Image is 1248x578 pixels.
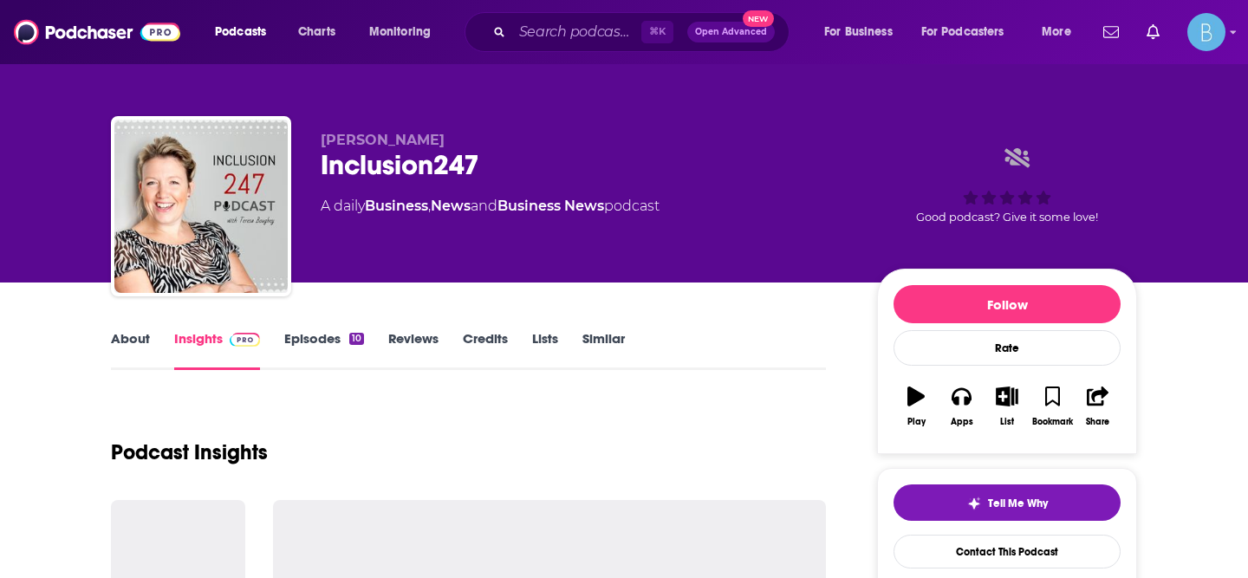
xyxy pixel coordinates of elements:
span: Tell Me Why [988,497,1048,510]
img: User Profile [1187,13,1225,51]
a: Reviews [388,330,439,370]
button: Bookmark [1030,375,1075,438]
button: Show profile menu [1187,13,1225,51]
a: Episodes10 [284,330,364,370]
span: Logged in as BLASTmedia [1187,13,1225,51]
a: Similar [582,330,625,370]
img: tell me why sparkle [967,497,981,510]
button: open menu [1030,18,1093,46]
div: Good podcast? Give it some love! [877,132,1137,239]
button: open menu [910,18,1030,46]
span: , [428,198,431,214]
a: News [431,198,471,214]
a: Charts [287,18,346,46]
button: open menu [357,18,453,46]
div: Play [907,417,926,427]
span: and [471,198,497,214]
span: For Business [824,20,893,44]
a: Business News [497,198,604,214]
h1: Podcast Insights [111,439,268,465]
div: Apps [951,417,973,427]
button: open menu [812,18,914,46]
div: 10 [349,333,364,345]
span: Monitoring [369,20,431,44]
span: [PERSON_NAME] [321,132,445,148]
img: Podchaser Pro [230,333,260,347]
input: Search podcasts, credits, & more... [512,18,641,46]
span: More [1042,20,1071,44]
span: ⌘ K [641,21,673,43]
a: Show notifications dropdown [1140,17,1167,47]
button: List [985,375,1030,438]
button: Play [894,375,939,438]
button: Share [1076,375,1121,438]
img: Podchaser - Follow, Share and Rate Podcasts [14,16,180,49]
a: Credits [463,330,508,370]
div: Share [1086,417,1109,427]
div: Rate [894,330,1121,366]
a: Business [365,198,428,214]
a: About [111,330,150,370]
span: New [743,10,774,27]
span: Open Advanced [695,28,767,36]
a: InsightsPodchaser Pro [174,330,260,370]
div: Search podcasts, credits, & more... [481,12,806,52]
span: For Podcasters [921,20,1004,44]
div: Bookmark [1032,417,1073,427]
div: A daily podcast [321,196,660,217]
span: Charts [298,20,335,44]
button: Follow [894,285,1121,323]
button: Open AdvancedNew [687,22,775,42]
button: open menu [203,18,289,46]
button: tell me why sparkleTell Me Why [894,484,1121,521]
button: Apps [939,375,984,438]
a: Lists [532,330,558,370]
span: Podcasts [215,20,266,44]
span: Good podcast? Give it some love! [916,211,1098,224]
img: Inclusion247 [114,120,288,293]
a: Show notifications dropdown [1096,17,1126,47]
div: List [1000,417,1014,427]
a: Contact This Podcast [894,535,1121,568]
